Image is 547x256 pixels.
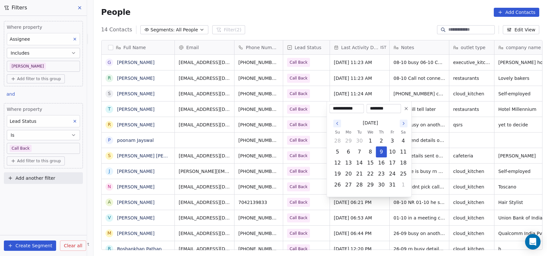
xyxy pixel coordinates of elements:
[398,180,408,190] button: Saturday, November 1st, 2025
[365,136,375,146] button: Wednesday, October 1st, 2025
[343,136,353,146] button: Monday, September 29th, 2025
[333,120,341,127] button: Go to the Previous Month
[343,180,353,190] button: Monday, October 27th, 2025
[376,147,386,157] button: Today, Thursday, October 9th, 2025, selected
[363,120,378,126] span: [DATE]
[398,147,408,157] button: Saturday, October 11th, 2025
[376,136,386,146] button: Thursday, October 2nd, 2025
[332,129,409,190] table: October 2025
[332,180,343,190] button: Sunday, October 26th, 2025
[398,158,408,168] button: Saturday, October 18th, 2025
[376,180,386,190] button: Thursday, October 30th, 2025
[343,129,354,135] th: Monday
[332,158,343,168] button: Sunday, October 12th, 2025
[354,136,364,146] button: Tuesday, September 30th, 2025
[365,180,375,190] button: Wednesday, October 29th, 2025
[354,169,364,179] button: Tuesday, October 21st, 2025
[398,136,408,146] button: Saturday, October 4th, 2025
[400,120,407,127] button: Go to the Next Month
[343,169,353,179] button: Monday, October 20th, 2025
[387,136,397,146] button: Friday, October 3rd, 2025
[387,169,397,179] button: Friday, October 24th, 2025
[387,129,398,135] th: Friday
[365,147,375,157] button: Wednesday, October 8th, 2025
[343,147,353,157] button: Monday, October 6th, 2025
[387,158,397,168] button: Friday, October 17th, 2025
[343,158,353,168] button: Monday, October 13th, 2025
[376,169,386,179] button: Thursday, October 23rd, 2025
[332,169,343,179] button: Sunday, October 19th, 2025
[398,169,408,179] button: Saturday, October 25th, 2025
[354,129,365,135] th: Tuesday
[365,169,375,179] button: Wednesday, October 22nd, 2025
[354,147,364,157] button: Tuesday, October 7th, 2025
[365,129,376,135] th: Wednesday
[332,136,343,146] button: Sunday, September 28th, 2025
[398,129,409,135] th: Saturday
[387,147,397,157] button: Friday, October 10th, 2025
[332,147,343,157] button: Sunday, October 5th, 2025
[354,158,364,168] button: Tuesday, October 14th, 2025
[387,180,397,190] button: Friday, October 31st, 2025
[376,129,387,135] th: Thursday
[332,129,343,135] th: Sunday
[376,158,386,168] button: Thursday, October 16th, 2025
[354,180,364,190] button: Tuesday, October 28th, 2025
[365,158,375,168] button: Wednesday, October 15th, 2025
